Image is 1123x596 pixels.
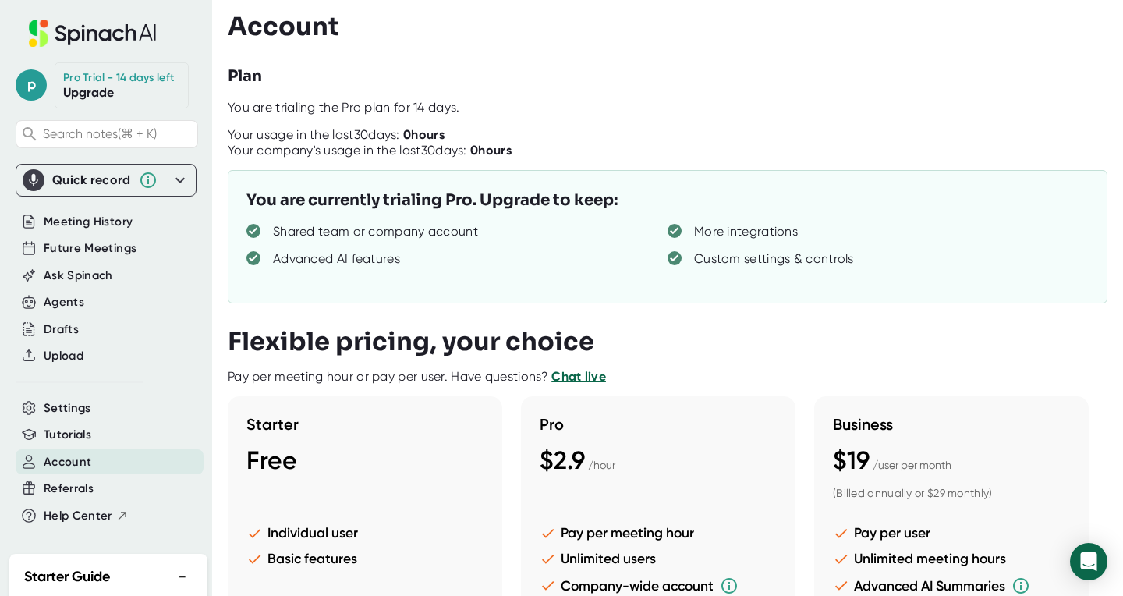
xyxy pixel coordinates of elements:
[228,143,512,158] div: Your company's usage in the last 30 days:
[551,369,606,384] a: Chat live
[16,69,47,101] span: p
[470,143,512,158] b: 0 hours
[273,251,400,267] div: Advanced AI features
[63,71,174,85] div: Pro Trial - 14 days left
[228,65,262,88] h3: Plan
[44,480,94,498] button: Referrals
[833,551,1070,567] li: Unlimited meeting hours
[63,85,114,100] a: Upgrade
[23,165,190,196] div: Quick record
[403,127,445,142] b: 0 hours
[694,251,854,267] div: Custom settings & controls
[246,415,484,434] h3: Starter
[44,507,129,525] button: Help Center
[873,459,951,471] span: / user per month
[540,525,777,541] li: Pay per meeting hour
[228,327,594,357] h3: Flexible pricing, your choice
[540,551,777,567] li: Unlimited users
[588,459,615,471] span: / hour
[833,576,1070,595] li: Advanced AI Summaries
[540,415,777,434] h3: Pro
[228,12,339,41] h3: Account
[694,224,798,239] div: More integrations
[44,213,133,231] button: Meeting History
[44,321,79,339] button: Drafts
[228,127,445,143] div: Your usage in the last 30 days:
[44,507,112,525] span: Help Center
[833,445,870,475] span: $19
[246,525,484,541] li: Individual user
[44,453,91,471] button: Account
[44,239,136,257] button: Future Meetings
[246,551,484,567] li: Basic features
[246,445,297,475] span: Free
[172,566,193,588] button: −
[540,445,585,475] span: $2.9
[44,267,113,285] button: Ask Spinach
[1070,543,1107,580] div: Open Intercom Messenger
[52,172,131,188] div: Quick record
[44,347,83,365] button: Upload
[44,426,91,444] button: Tutorials
[43,126,157,141] span: Search notes (⌘ + K)
[24,566,110,587] h2: Starter Guide
[273,224,478,239] div: Shared team or company account
[246,189,618,212] h3: You are currently trialing Pro. Upgrade to keep:
[228,100,1123,115] div: You are trialing the Pro plan for 14 days.
[833,525,1070,541] li: Pay per user
[540,576,777,595] li: Company-wide account
[228,369,606,385] div: Pay per meeting hour or pay per user. Have questions?
[44,399,91,417] button: Settings
[44,293,84,311] button: Agents
[833,487,1070,501] div: (Billed annually or $29 monthly)
[833,415,1070,434] h3: Business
